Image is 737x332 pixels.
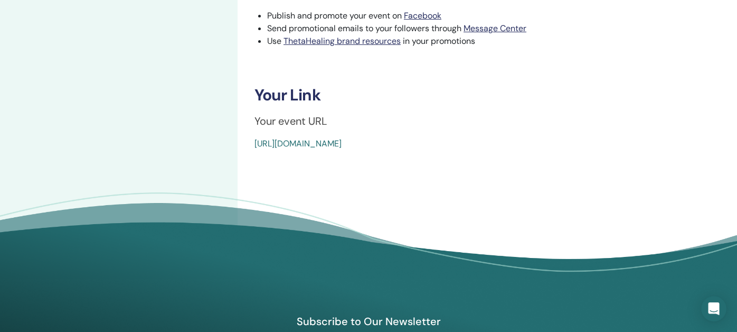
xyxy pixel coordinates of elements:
[267,10,712,22] li: Publish and promote your event on
[701,296,726,321] div: Open Intercom Messenger
[267,22,712,35] li: Send promotional emails to your followers through
[267,35,712,48] li: Use in your promotions
[254,86,712,105] h3: Your Link
[254,113,712,129] p: Your event URL
[404,10,441,21] a: Facebook
[284,35,401,47] a: ThetaHealing brand resources
[254,138,342,149] a: [URL][DOMAIN_NAME]
[464,23,526,34] a: Message Center
[247,315,490,328] h4: Subscribe to Our Newsletter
